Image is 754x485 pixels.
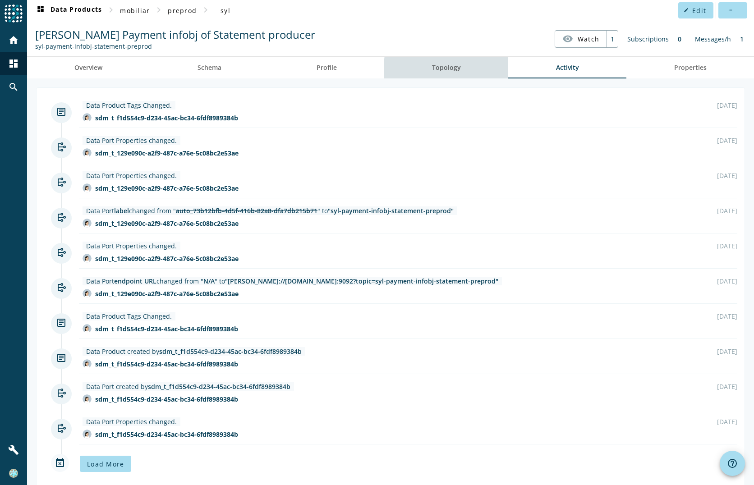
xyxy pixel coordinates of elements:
[200,5,211,15] mat-icon: chevron_right
[153,5,164,15] mat-icon: chevron_right
[35,5,102,16] span: Data Products
[83,289,92,298] img: avatar
[8,444,19,455] mat-icon: build
[83,430,92,439] img: avatar
[95,184,239,192] div: sdm_t_129e090c-a2f9-487c-a76e-5c08bc2e53ae
[717,382,737,391] div: [DATE]
[83,113,92,122] img: avatar
[83,254,92,263] img: avatar
[86,206,454,215] div: Data Port changed from " " to
[623,30,673,48] div: Subscriptions
[674,64,707,71] span: Properties
[198,64,221,71] span: Schema
[86,242,177,250] div: Data Port Properties changed.
[35,5,46,16] mat-icon: dashboard
[317,64,337,71] span: Profile
[95,325,238,333] div: sdm_t_f1d554c9-d234-45ac-bc34-6fdf8989384b
[95,289,239,298] div: sdm_t_129e090c-a2f9-487c-a76e-5c08bc2e53ae
[692,6,706,15] span: Edit
[86,171,177,180] div: Data Port Properties changed.
[607,31,618,47] div: 1
[95,254,239,263] div: sdm_t_129e090c-a2f9-487c-a76e-5c08bc2e53ae
[176,206,317,215] span: auto_73b12bfb-4d5f-416b-82a8-dfa7db215b71
[86,382,290,391] div: Data Port created by
[83,219,92,228] img: avatar
[86,101,172,110] div: Data Product Tags Changed.
[86,312,172,320] div: Data Product Tags Changed.
[9,469,18,478] img: cde67cfd8cd1a0bd1b9929c0531e2ed6
[556,64,579,71] span: Activity
[95,360,238,368] div: sdm_t_f1d554c9-d234-45ac-bc34-6fdf8989384b
[114,277,156,285] span: endpoint URL
[159,347,302,356] span: sdm_t_f1d554c9-d234-45ac-bc34-6fdf8989384b
[148,382,290,391] span: sdm_t_f1d554c9-d234-45ac-bc34-6fdf8989384b
[328,206,454,215] span: "syl-payment-infobj-statement-preprod"
[86,136,177,145] div: Data Port Properties changed.
[717,171,737,180] div: [DATE]
[83,148,92,157] img: avatar
[83,394,92,403] img: avatar
[8,35,19,46] mat-icon: home
[717,347,737,356] div: [DATE]
[80,456,131,472] button: Load More
[95,430,238,439] div: sdm_t_f1d554c9-d234-45ac-bc34-6fdf8989384b
[555,31,607,47] button: Watch
[86,277,498,285] div: Data Port changed from " " to
[203,277,215,285] span: N/A
[673,30,686,48] div: 0
[690,30,736,48] div: Messages/h
[562,33,573,44] mat-icon: visibility
[578,31,599,47] span: Watch
[32,2,106,18] button: Data Products
[727,458,738,469] mat-icon: help_outline
[678,2,713,18] button: Edit
[35,42,315,50] div: Kafka Topic: syl-payment-infobj-statement-preprod
[432,64,461,71] span: Topology
[86,347,302,356] div: Data Product created by
[717,277,737,285] div: [DATE]
[95,219,239,228] div: sdm_t_129e090c-a2f9-487c-a76e-5c08bc2e53ae
[83,324,92,333] img: avatar
[225,277,498,285] span: "[PERSON_NAME]://[DOMAIN_NAME]:9092?topic=syl-payment-infobj-statement-preprod"
[5,5,23,23] img: spoud-logo.svg
[717,206,737,215] div: [DATE]
[106,5,116,15] mat-icon: chevron_right
[211,2,240,18] button: syl
[717,242,737,250] div: [DATE]
[116,2,153,18] button: mobiliar
[221,6,230,15] span: syl
[717,136,737,145] div: [DATE]
[86,417,177,426] div: Data Port Properties changed.
[83,183,92,192] img: avatar
[114,206,129,215] span: label
[717,101,737,110] div: [DATE]
[727,8,732,13] mat-icon: more_horiz
[95,395,238,403] div: sdm_t_f1d554c9-d234-45ac-bc34-6fdf8989384b
[168,6,197,15] span: preprod
[717,312,737,320] div: [DATE]
[684,8,689,13] mat-icon: edit
[164,2,200,18] button: preprod
[51,454,69,472] mat-icon: event_busy
[8,58,19,69] mat-icon: dashboard
[717,417,737,426] div: [DATE]
[736,30,748,48] div: 1
[35,27,315,42] span: [PERSON_NAME] Payment infobj of Statement producer
[95,149,239,157] div: sdm_t_129e090c-a2f9-487c-a76e-5c08bc2e53ae
[74,64,102,71] span: Overview
[83,359,92,368] img: avatar
[95,114,238,122] div: sdm_t_f1d554c9-d234-45ac-bc34-6fdf8989384b
[87,460,124,468] span: Load More
[8,82,19,92] mat-icon: search
[120,6,150,15] span: mobiliar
